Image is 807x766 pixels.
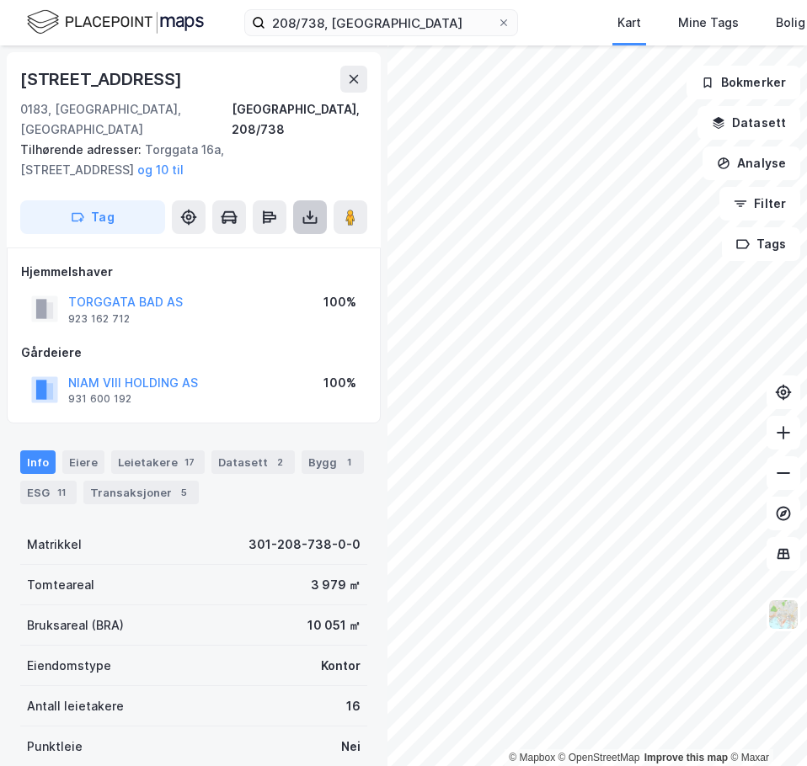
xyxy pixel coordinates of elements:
[723,685,807,766] div: Kontrollprogram for chat
[722,227,800,261] button: Tags
[20,200,165,234] button: Tag
[53,484,70,501] div: 11
[558,752,640,763] a: OpenStreetMap
[20,142,145,157] span: Tilhørende adresser:
[687,66,800,99] button: Bokmerker
[211,450,295,474] div: Datasett
[265,10,497,35] input: Søk på adresse, matrikkel, gårdeiere, leietakere eller personer
[27,696,124,716] div: Antall leietakere
[27,656,111,676] div: Eiendomstype
[83,481,199,504] div: Transaksjoner
[719,187,800,221] button: Filter
[346,696,361,716] div: 16
[323,292,356,312] div: 100%
[181,454,198,471] div: 17
[20,481,77,504] div: ESG
[776,13,805,33] div: Bolig
[68,312,130,326] div: 923 162 712
[20,99,232,140] div: 0183, [GEOGRAPHIC_DATA], [GEOGRAPHIC_DATA]
[27,575,94,595] div: Tomteareal
[111,450,205,474] div: Leietakere
[175,484,192,501] div: 5
[509,752,555,763] a: Mapbox
[644,752,728,763] a: Improve this map
[321,656,361,676] div: Kontor
[271,454,288,471] div: 2
[27,737,83,757] div: Punktleie
[20,140,354,180] div: Torggata 16a, [STREET_ADDRESS]
[617,13,641,33] div: Kart
[340,454,357,471] div: 1
[27,8,204,37] img: logo.f888ab2527a4732fd821a326f86c7f29.svg
[311,575,361,595] div: 3 979 ㎡
[323,373,356,393] div: 100%
[703,146,800,180] button: Analyse
[678,13,739,33] div: Mine Tags
[21,343,366,363] div: Gårdeiere
[302,450,364,474] div: Bygg
[27,615,124,636] div: Bruksareal (BRA)
[62,450,104,474] div: Eiere
[21,262,366,282] div: Hjemmelshaver
[249,535,361,555] div: 301-208-738-0-0
[341,737,361,757] div: Nei
[20,66,185,93] div: [STREET_ADDRESS]
[68,392,131,406] div: 931 600 192
[723,685,807,766] iframe: Chat Widget
[767,598,799,630] img: Z
[307,615,361,636] div: 10 051 ㎡
[697,106,800,140] button: Datasett
[232,99,367,140] div: [GEOGRAPHIC_DATA], 208/738
[27,535,82,555] div: Matrikkel
[20,450,56,474] div: Info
